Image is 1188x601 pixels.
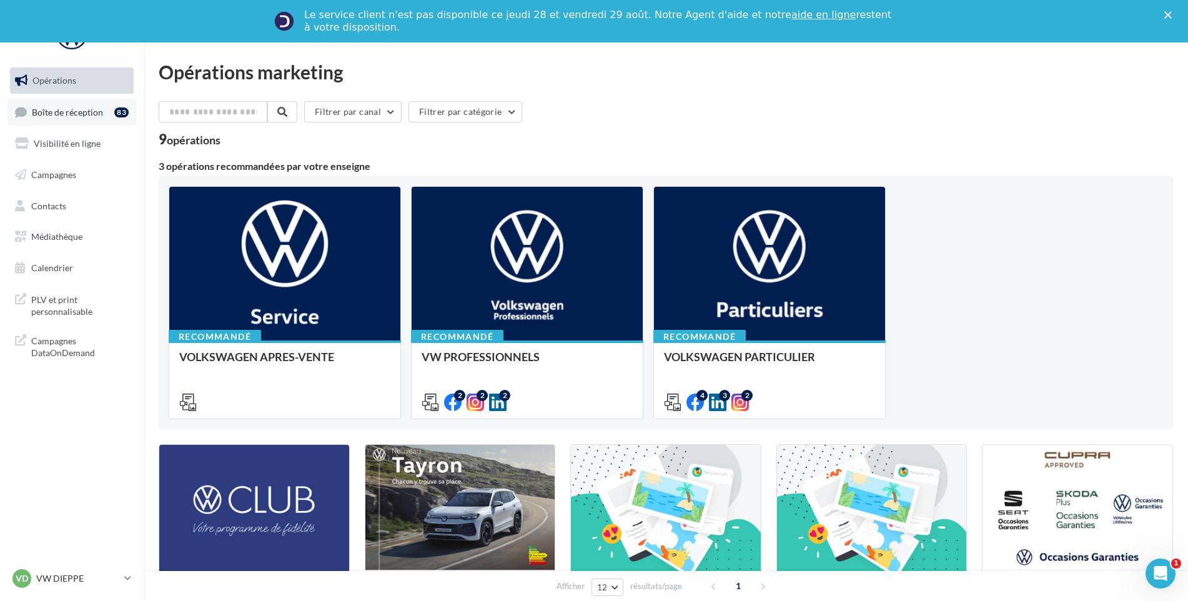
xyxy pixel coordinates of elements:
div: Opérations marketing [159,62,1173,81]
div: 3 opérations recommandées par votre enseigne [159,161,1173,171]
a: Opérations [7,67,136,94]
div: Le service client n'est pas disponible ce jeudi 28 et vendredi 29 août. Notre Agent d'aide et not... [304,9,894,34]
a: Calendrier [7,255,136,281]
span: VOLKSWAGEN PARTICULIER [664,350,815,364]
span: Campagnes DataOnDemand [31,332,129,359]
div: 2 [454,390,465,401]
div: 3 [719,390,730,401]
div: Recommandé [653,330,746,344]
div: Recommandé [169,330,261,344]
a: Boîte de réception83 [7,99,136,126]
span: 12 [597,582,608,592]
a: Visibilité en ligne [7,131,136,157]
span: Médiathèque [31,231,82,242]
a: aide en ligne [791,9,856,21]
div: 83 [114,107,129,117]
a: Contacts [7,193,136,219]
span: Contacts [31,200,66,211]
a: Campagnes DataOnDemand [7,327,136,364]
button: 12 [592,579,623,596]
a: PLV et print personnalisable [7,286,136,323]
span: Calendrier [31,262,73,273]
span: résultats/page [630,580,682,592]
img: Profile image for Service-Client [274,11,294,31]
span: VW PROFESSIONNELS [422,350,540,364]
p: VW DIEPPE [36,572,119,585]
button: Filtrer par catégorie [408,101,522,122]
div: 2 [741,390,753,401]
span: PLV et print personnalisable [31,291,129,318]
div: Recommandé [411,330,503,344]
div: 4 [696,390,708,401]
a: Campagnes [7,162,136,188]
span: VOLKSWAGEN APRES-VENTE [179,350,334,364]
div: 9 [159,132,220,146]
span: Visibilité en ligne [34,138,101,149]
div: 2 [477,390,488,401]
div: opérations [167,134,220,146]
a: Médiathèque [7,224,136,250]
span: Opérations [32,75,76,86]
span: Boîte de réception [32,106,103,117]
span: 1 [728,576,748,596]
div: Fermer [1164,11,1177,19]
span: VD [16,572,28,585]
a: VD VW DIEPPE [10,567,134,590]
span: 1 [1171,559,1181,569]
span: Afficher [557,580,585,592]
button: Filtrer par canal [304,101,402,122]
span: Campagnes [31,169,76,180]
iframe: Intercom live chat [1146,559,1176,589]
div: 2 [499,390,510,401]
